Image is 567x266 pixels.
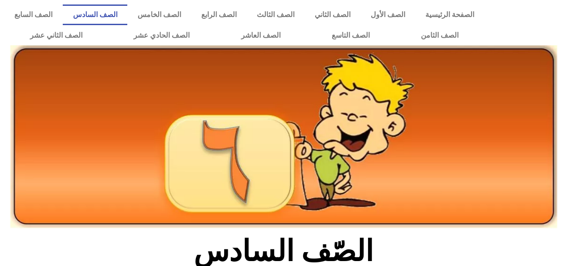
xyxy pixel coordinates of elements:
a: الصف الثاني [304,4,360,25]
a: الصف الخامس [127,4,191,25]
a: الصف السادس [63,4,127,25]
a: الصف الأول [360,4,415,25]
a: الصف الثامن [395,25,484,46]
a: الصف التاسع [306,25,395,46]
a: الصفحة الرئيسية [415,4,484,25]
a: الصف الحادي عشر [108,25,215,46]
a: الصف السابع [4,4,63,25]
a: الصف الثالث [247,4,304,25]
a: الصف الرابع [191,4,247,25]
a: الصف العاشر [216,25,306,46]
a: الصف الثاني عشر [4,25,108,46]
